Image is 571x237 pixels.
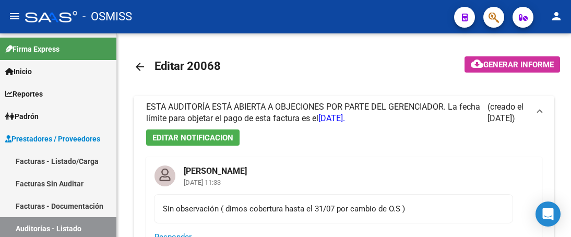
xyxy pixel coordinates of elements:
mat-icon: menu [8,10,21,22]
button: Generar informe [465,56,560,73]
span: Editar 20068 [154,60,221,73]
span: Generar informe [483,60,554,69]
span: Firma Express [5,43,60,55]
span: [DATE]. [318,113,345,123]
span: - OSMISS [82,5,132,28]
span: ESTA AUDITORÍA ESTÁ ABIERTA A OBJECIONES POR PARTE DEL GERENCIADOR. La fecha límite para objetar ... [146,102,480,123]
div: Open Intercom Messenger [536,202,561,227]
mat-icon: cloud_download [471,57,483,70]
mat-card-subtitle: [DATE] 11:33 [175,179,255,186]
span: EDITAR NOTIFICACION [152,133,233,143]
span: Prestadores / Proveedores [5,133,100,145]
button: EDITAR NOTIFICACION [146,129,240,146]
div: Sin observación ( dimos cobertura hasta el 31/07 por cambio de O.S ) [163,203,504,215]
mat-card-title: [PERSON_NAME] [175,157,255,177]
span: Padrón [5,111,39,122]
mat-expansion-panel-header: ESTA AUDITORÍA ESTÁ ABIERTA A OBJECIONES POR PARTE DEL GERENCIADOR. La fecha límite para objetar ... [134,96,554,129]
mat-icon: person [550,10,563,22]
span: Inicio [5,66,32,77]
span: Reportes [5,88,43,100]
mat-icon: arrow_back [134,61,146,73]
span: (creado el [DATE]) [487,101,529,124]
